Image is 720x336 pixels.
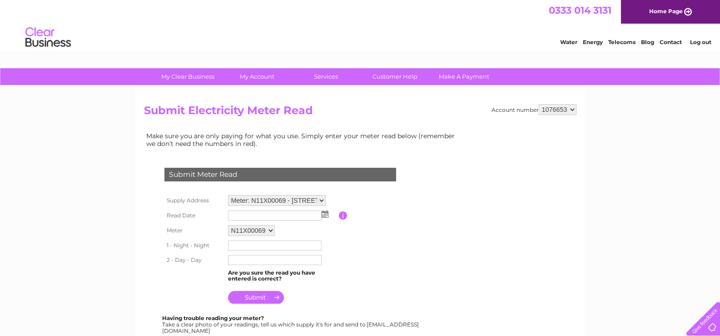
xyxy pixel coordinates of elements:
[322,211,328,218] img: ...
[162,238,226,253] th: 1 - Night - Night
[549,5,611,16] a: 0333 014 3131
[583,39,603,45] a: Energy
[228,291,284,304] input: Submit
[641,39,654,45] a: Blog
[608,39,636,45] a: Telecoms
[660,39,682,45] a: Contact
[150,68,225,85] a: My Clear Business
[144,104,576,121] h2: Submit Electricity Meter Read
[162,315,420,334] div: Take a clear photo of your readings, tell us which supply it's for and send to [EMAIL_ADDRESS][DO...
[162,315,264,321] b: Having trouble reading your meter?
[226,267,339,285] td: Are you sure the read you have entered is correct?
[144,130,462,149] td: Make sure you are only paying for what you use. Simply enter your meter read below (remember we d...
[162,193,226,208] th: Supply Address
[164,168,396,181] div: Submit Meter Read
[358,68,432,85] a: Customer Help
[427,68,502,85] a: Make A Payment
[25,24,71,51] img: logo.png
[162,208,226,223] th: Read Date
[162,223,226,238] th: Meter
[560,39,577,45] a: Water
[219,68,294,85] a: My Account
[146,5,575,44] div: Clear Business is a trading name of Verastar Limited (registered in [GEOGRAPHIC_DATA] No. 3667643...
[690,39,711,45] a: Log out
[288,68,363,85] a: Services
[162,253,226,267] th: 2 - Day - Day
[339,211,348,220] input: Information
[492,104,576,115] div: Account number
